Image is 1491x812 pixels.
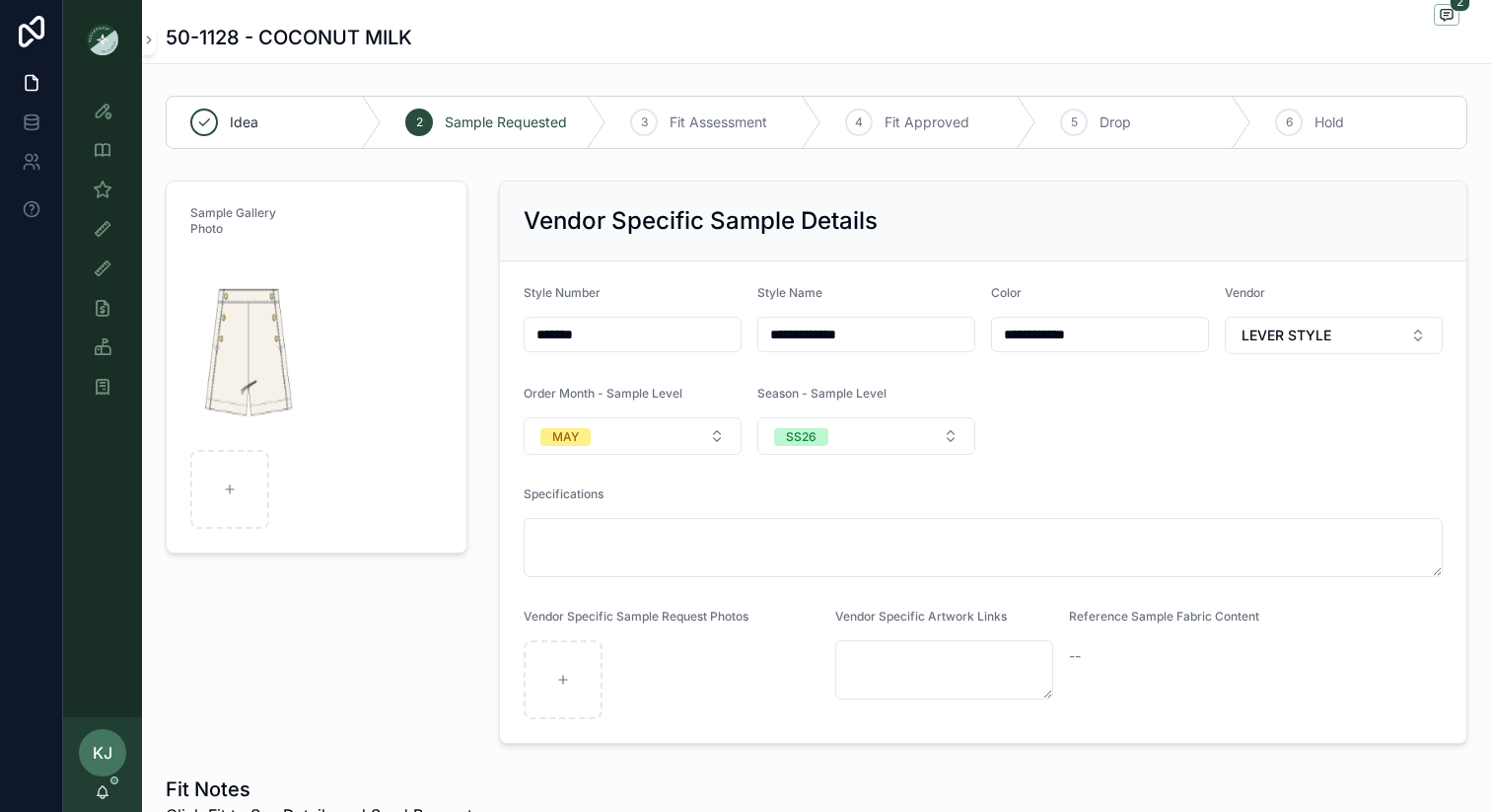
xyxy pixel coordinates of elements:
span: Fit Approved [885,112,969,132]
span: Fit Assessment [670,112,767,132]
span: KJ [93,741,112,765]
span: Hold [1314,112,1344,132]
span: Color [991,285,1022,300]
span: 6 [1286,114,1293,130]
span: 5 [1071,114,1078,130]
span: Vendor Specific Sample Request Photos [524,609,748,624]
h1: Fit Notes [166,775,472,803]
span: 3 [641,114,648,130]
span: -- [1069,646,1081,666]
img: App logo [87,24,118,55]
button: Select Button [524,417,742,455]
h1: 50-1128 - COCONUT MILK [166,24,412,51]
div: scrollable content [63,79,142,430]
span: Style Name [757,285,822,300]
div: SS26 [786,428,816,446]
span: 4 [855,114,863,130]
span: Vendor [1225,285,1265,300]
button: Select Button [757,417,975,455]
span: Specifications [524,486,603,501]
img: Screenshot-2025-07-11-at-10.00.24-AM.png [190,253,309,442]
span: Sample Gallery Photo [190,205,276,236]
span: LEVER STYLE [1242,326,1331,345]
span: Idea [230,112,258,132]
h2: Vendor Specific Sample Details [524,205,878,237]
span: Season - Sample Level [757,386,887,401]
span: Drop [1100,112,1131,132]
div: MAY [552,428,579,446]
span: Reference Sample Fabric Content [1069,609,1259,624]
span: Sample Requested [445,112,567,132]
button: Select Button [1225,317,1443,354]
span: Order Month - Sample Level [524,386,682,401]
span: Style Number [524,285,601,300]
span: Vendor Specific Artwork Links [835,609,1007,624]
span: 2 [416,114,423,130]
button: 2 [1434,4,1459,29]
